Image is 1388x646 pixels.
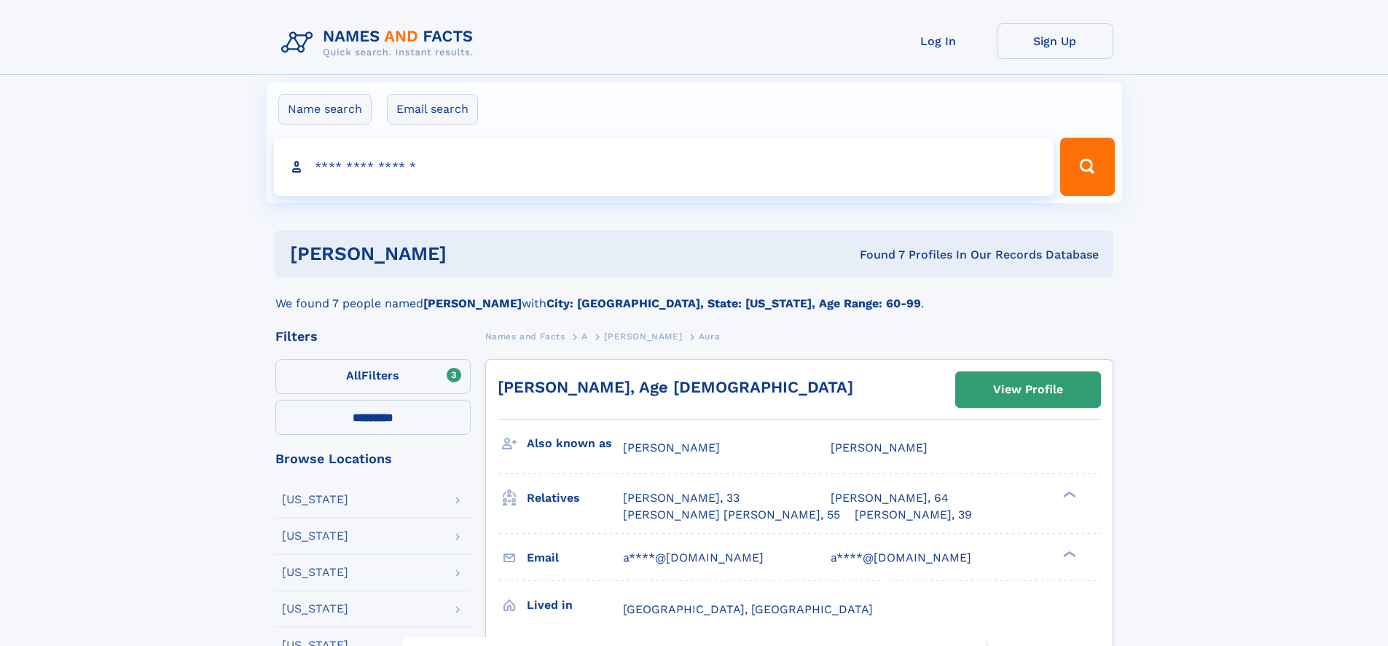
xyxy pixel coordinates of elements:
[275,330,471,343] div: Filters
[604,327,682,345] a: [PERSON_NAME]
[993,373,1063,406] div: View Profile
[282,567,348,578] div: [US_STATE]
[699,331,720,342] span: Aura
[581,331,588,342] span: A
[275,277,1113,312] div: We found 7 people named with .
[623,507,840,523] a: [PERSON_NAME] [PERSON_NAME], 55
[1059,549,1077,559] div: ❯
[278,94,372,125] label: Name search
[581,327,588,345] a: A
[831,441,928,454] span: [PERSON_NAME]
[527,545,623,570] h3: Email
[282,530,348,542] div: [US_STATE]
[485,327,565,345] a: Names and Facts
[527,593,623,618] h3: Lived in
[282,494,348,505] div: [US_STATE]
[956,372,1100,407] a: View Profile
[623,490,740,506] a: [PERSON_NAME], 33
[1059,490,1077,500] div: ❯
[275,452,471,465] div: Browse Locations
[282,603,348,615] div: [US_STATE]
[623,602,873,616] span: [GEOGRAPHIC_DATA], [GEOGRAPHIC_DATA]
[997,23,1113,59] a: Sign Up
[275,359,471,394] label: Filters
[346,369,361,382] span: All
[546,296,921,310] b: City: [GEOGRAPHIC_DATA], State: [US_STATE], Age Range: 60-99
[290,245,654,263] h1: [PERSON_NAME]
[1060,138,1114,196] button: Search Button
[498,378,853,396] a: [PERSON_NAME], Age [DEMOGRAPHIC_DATA]
[423,296,522,310] b: [PERSON_NAME]
[831,490,949,506] a: [PERSON_NAME], 64
[274,138,1054,196] input: search input
[275,23,485,63] img: Logo Names and Facts
[653,247,1099,263] div: Found 7 Profiles In Our Records Database
[387,94,478,125] label: Email search
[604,331,682,342] span: [PERSON_NAME]
[880,23,997,59] a: Log In
[623,441,720,454] span: [PERSON_NAME]
[855,507,972,523] a: [PERSON_NAME], 39
[527,431,623,456] h3: Also known as
[527,486,623,511] h3: Relatives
